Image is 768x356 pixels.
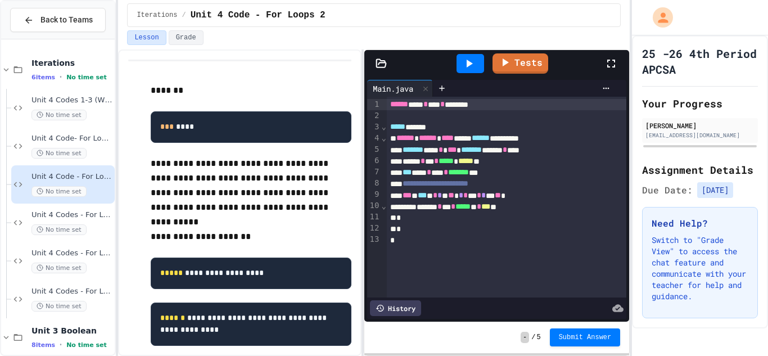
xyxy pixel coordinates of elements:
[493,53,548,74] a: Tests
[31,287,112,296] span: Unit 4 Codes - For Loops 5
[31,341,55,349] span: 8 items
[697,182,733,198] span: [DATE]
[31,301,87,312] span: No time set
[127,30,166,45] button: Lesson
[675,262,757,310] iframe: chat widget
[31,263,87,273] span: No time set
[367,144,381,155] div: 5
[367,80,433,97] div: Main.java
[367,223,381,234] div: 12
[31,110,87,120] span: No time set
[381,122,386,131] span: Fold line
[169,30,204,45] button: Grade
[66,341,107,349] span: No time set
[367,200,381,211] div: 10
[60,73,62,82] span: •
[642,162,758,178] h2: Assignment Details
[645,120,755,130] div: [PERSON_NAME]
[31,186,87,197] span: No time set
[721,311,757,345] iframe: chat widget
[31,249,112,258] span: Unit 4 Codes - For Loops 4
[31,172,112,182] span: Unit 4 Code - For Loops 2
[645,131,755,139] div: [EMAIL_ADDRESS][DOMAIN_NAME]
[31,58,112,68] span: Iterations
[367,166,381,178] div: 7
[642,46,758,77] h1: 25 -26 4th Period APCSA
[367,99,381,110] div: 1
[531,333,535,342] span: /
[367,211,381,223] div: 11
[652,235,748,302] p: Switch to "Grade View" to access the chat feature and communicate with your teacher for help and ...
[370,300,421,316] div: History
[31,96,112,105] span: Unit 4 Codes 1-3 (WHILE LOOPS ONLY)
[652,217,748,230] h3: Need Help?
[31,134,112,143] span: Unit 4 Code- For Loops 1
[10,8,106,32] button: Back to Teams
[642,183,693,197] span: Due Date:
[550,328,621,346] button: Submit Answer
[31,326,112,336] span: Unit 3 Boolean
[367,110,381,121] div: 2
[536,333,540,342] span: 5
[367,155,381,166] div: 6
[31,74,55,81] span: 6 items
[31,148,87,159] span: No time set
[66,74,107,81] span: No time set
[521,332,529,343] span: -
[367,83,419,94] div: Main.java
[191,8,326,22] span: Unit 4 Code - For Loops 2
[381,133,386,142] span: Fold line
[367,121,381,133] div: 3
[641,4,676,30] div: My Account
[60,340,62,349] span: •
[31,210,112,220] span: Unit 4 Codes - For Loops 3
[31,224,87,235] span: No time set
[367,133,381,144] div: 4
[367,189,381,200] div: 9
[40,14,93,26] span: Back to Teams
[137,11,177,20] span: Iterations
[559,333,612,342] span: Submit Answer
[367,178,381,189] div: 8
[182,11,186,20] span: /
[381,201,386,210] span: Fold line
[642,96,758,111] h2: Your Progress
[367,234,381,245] div: 13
